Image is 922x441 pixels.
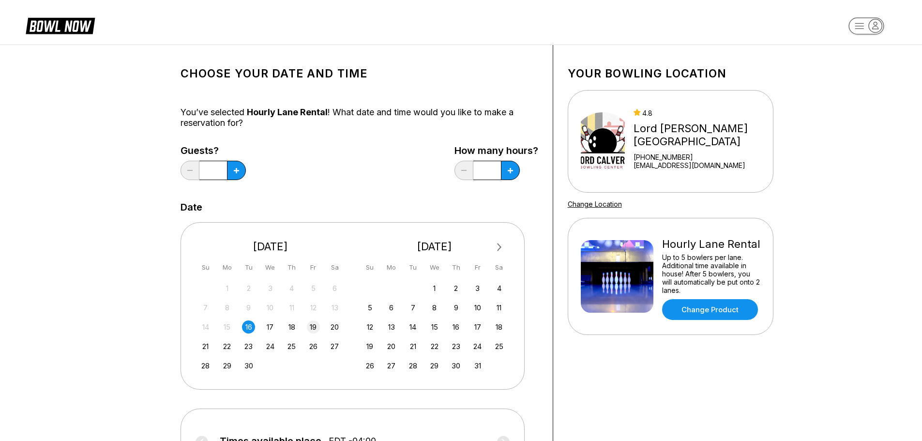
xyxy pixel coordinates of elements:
div: Choose Friday, October 10th, 2025 [471,301,484,314]
div: Choose Sunday, October 5th, 2025 [363,301,377,314]
div: Not available Tuesday, September 9th, 2025 [242,301,255,314]
div: Choose Saturday, October 18th, 2025 [493,320,506,334]
div: Su [363,261,377,274]
div: Not available Friday, September 5th, 2025 [307,282,320,295]
label: Guests? [181,145,246,156]
div: Choose Thursday, September 18th, 2025 [285,320,298,334]
div: Choose Saturday, September 27th, 2025 [328,340,341,353]
label: Date [181,202,202,213]
div: Choose Sunday, September 28th, 2025 [199,359,212,372]
div: Choose Wednesday, October 1st, 2025 [428,282,441,295]
div: Not available Monday, September 1st, 2025 [221,282,234,295]
div: Fr [471,261,484,274]
div: Tu [407,261,420,274]
div: Choose Thursday, October 23rd, 2025 [450,340,463,353]
div: Choose Thursday, October 2nd, 2025 [450,282,463,295]
div: Choose Tuesday, September 23rd, 2025 [242,340,255,353]
div: Not available Saturday, September 6th, 2025 [328,282,341,295]
div: Choose Friday, October 17th, 2025 [471,320,484,334]
div: Not available Sunday, September 7th, 2025 [199,301,212,314]
button: Next Month [492,240,507,255]
div: Th [285,261,298,274]
div: Choose Tuesday, October 28th, 2025 [407,359,420,372]
div: month 2025-09 [198,281,343,372]
div: Not available Wednesday, September 10th, 2025 [264,301,277,314]
div: Choose Tuesday, October 7th, 2025 [407,301,420,314]
div: Not available Thursday, September 4th, 2025 [285,282,298,295]
div: Choose Wednesday, October 15th, 2025 [428,320,441,334]
div: Choose Tuesday, September 30th, 2025 [242,359,255,372]
span: Hourly Lane Rental [247,107,328,117]
div: Not available Friday, September 12th, 2025 [307,301,320,314]
div: Choose Wednesday, October 8th, 2025 [428,301,441,314]
div: Choose Friday, October 3rd, 2025 [471,282,484,295]
div: Choose Monday, September 22nd, 2025 [221,340,234,353]
div: Su [199,261,212,274]
div: Choose Sunday, September 21st, 2025 [199,340,212,353]
div: [DATE] [360,240,510,253]
div: Choose Wednesday, September 17th, 2025 [264,320,277,334]
label: How many hours? [454,145,538,156]
div: Choose Thursday, October 16th, 2025 [450,320,463,334]
div: Choose Friday, October 31st, 2025 [471,359,484,372]
div: Not available Tuesday, September 2nd, 2025 [242,282,255,295]
div: Sa [493,261,506,274]
div: Choose Monday, October 13th, 2025 [385,320,398,334]
div: Tu [242,261,255,274]
div: Choose Sunday, October 26th, 2025 [363,359,377,372]
div: Choose Friday, October 24th, 2025 [471,340,484,353]
div: We [428,261,441,274]
div: Choose Wednesday, October 22nd, 2025 [428,340,441,353]
h1: Your bowling location [568,67,773,80]
div: Choose Friday, September 19th, 2025 [307,320,320,334]
h1: Choose your Date and time [181,67,538,80]
div: Sa [328,261,341,274]
div: Not available Monday, September 8th, 2025 [221,301,234,314]
a: Change Product [662,299,758,320]
div: Choose Thursday, October 30th, 2025 [450,359,463,372]
div: Choose Tuesday, October 14th, 2025 [407,320,420,334]
div: Choose Monday, October 6th, 2025 [385,301,398,314]
div: Hourly Lane Rental [662,238,760,251]
div: Not available Thursday, September 11th, 2025 [285,301,298,314]
div: Choose Monday, October 20th, 2025 [385,340,398,353]
div: Choose Sunday, October 12th, 2025 [363,320,377,334]
div: 4.8 [634,109,769,117]
a: Change Location [568,200,622,208]
div: Not available Wednesday, September 3rd, 2025 [264,282,277,295]
div: Not available Monday, September 15th, 2025 [221,320,234,334]
div: Choose Sunday, October 19th, 2025 [363,340,377,353]
img: Hourly Lane Rental [581,240,653,313]
div: Lord [PERSON_NAME][GEOGRAPHIC_DATA] [634,122,769,148]
div: Choose Wednesday, October 29th, 2025 [428,359,441,372]
div: Mo [221,261,234,274]
div: Up to 5 bowlers per lane. Additional time available in house! After 5 bowlers, you will automatic... [662,253,760,294]
div: Choose Monday, September 29th, 2025 [221,359,234,372]
div: Choose Tuesday, October 21st, 2025 [407,340,420,353]
div: [PHONE_NUMBER] [634,153,769,161]
div: Fr [307,261,320,274]
div: Th [450,261,463,274]
div: Choose Saturday, October 25th, 2025 [493,340,506,353]
div: [DATE] [196,240,346,253]
div: Choose Tuesday, September 16th, 2025 [242,320,255,334]
div: Choose Monday, October 27th, 2025 [385,359,398,372]
div: Not available Sunday, September 14th, 2025 [199,320,212,334]
div: We [264,261,277,274]
div: Choose Saturday, September 20th, 2025 [328,320,341,334]
div: Mo [385,261,398,274]
div: Choose Thursday, October 9th, 2025 [450,301,463,314]
div: Choose Saturday, October 4th, 2025 [493,282,506,295]
div: Choose Thursday, September 25th, 2025 [285,340,298,353]
div: Choose Wednesday, September 24th, 2025 [264,340,277,353]
div: You’ve selected ! What date and time would you like to make a reservation for? [181,107,538,128]
div: Choose Saturday, October 11th, 2025 [493,301,506,314]
div: Not available Saturday, September 13th, 2025 [328,301,341,314]
div: month 2025-10 [362,281,507,372]
img: Lord Calvert Bowling Center [581,105,625,178]
a: [EMAIL_ADDRESS][DOMAIN_NAME] [634,161,769,169]
div: Choose Friday, September 26th, 2025 [307,340,320,353]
